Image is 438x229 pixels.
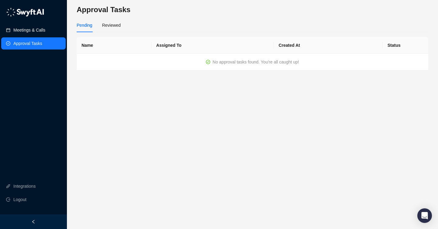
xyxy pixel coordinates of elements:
[13,37,42,50] a: Approval Tasks
[13,193,26,206] span: Logout
[77,37,151,54] th: Name
[213,60,299,64] span: No approval tasks found. You're all caught up!
[31,220,36,224] span: left
[77,22,92,29] div: Pending
[274,37,383,54] th: Created At
[151,37,274,54] th: Assigned To
[6,197,10,202] span: logout
[77,5,428,15] h3: Approval Tasks
[13,180,36,192] a: Integrations
[6,8,44,17] img: logo-05li4sbe.png
[383,37,428,54] th: Status
[13,24,45,36] a: Meetings & Calls
[102,22,120,29] div: Reviewed
[417,208,432,223] div: Open Intercom Messenger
